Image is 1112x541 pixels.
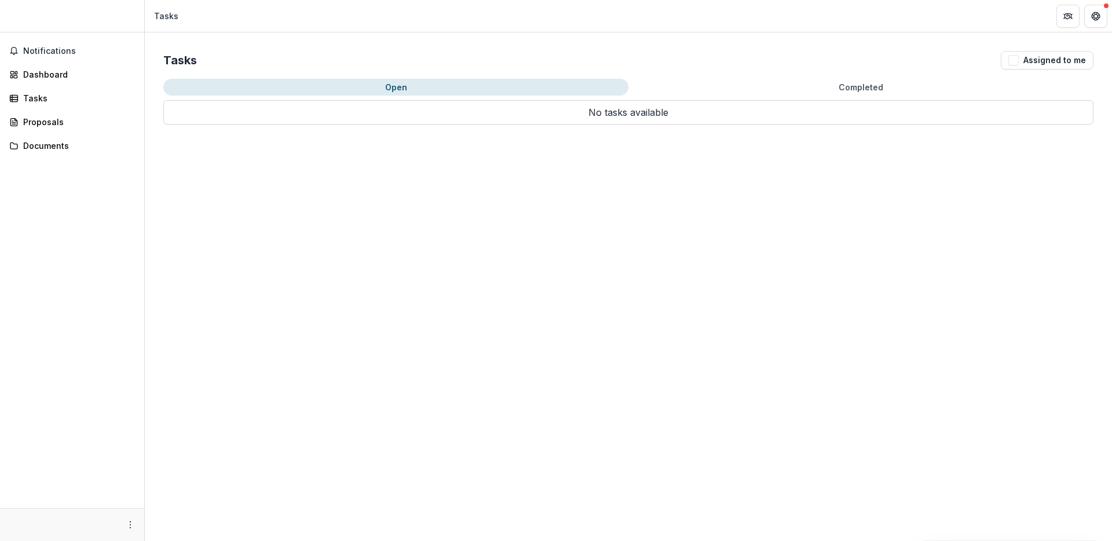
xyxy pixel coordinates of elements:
div: Tasks [154,10,178,22]
button: More [123,518,137,532]
a: Dashboard [5,65,140,84]
div: Tasks [23,92,130,104]
button: Completed [628,79,1093,96]
button: Open [163,79,628,96]
button: Get Help [1084,5,1107,28]
nav: breadcrumb [149,8,183,24]
div: Documents [23,140,130,152]
h2: Tasks [163,53,197,67]
button: Partners [1056,5,1080,28]
div: Dashboard [23,68,130,81]
p: No tasks available [163,100,1093,125]
div: Proposals [23,116,130,128]
button: Assigned to me [1001,51,1093,70]
button: Notifications [5,42,140,60]
a: Tasks [5,89,140,108]
a: Documents [5,136,140,155]
span: Notifications [23,46,135,56]
a: Proposals [5,112,140,131]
